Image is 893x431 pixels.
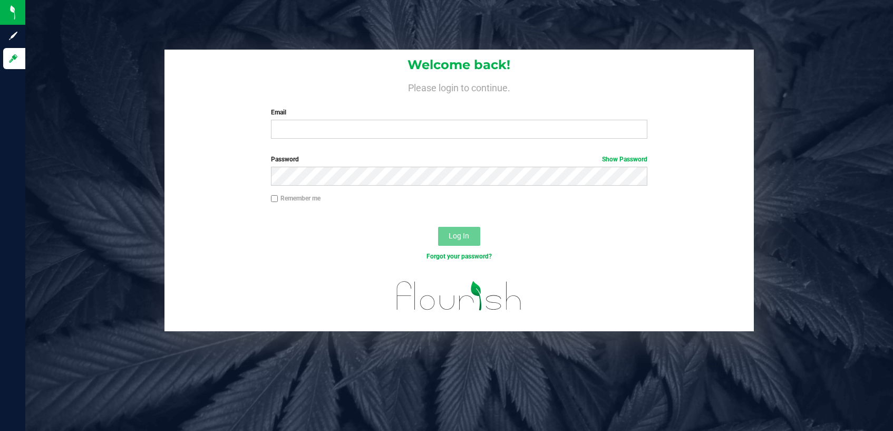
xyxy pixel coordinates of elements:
[8,53,18,64] inline-svg: Log in
[271,195,278,203] input: Remember me
[164,80,753,93] h4: Please login to continue.
[449,232,469,240] span: Log In
[271,194,321,203] label: Remember me
[438,227,480,246] button: Log In
[602,156,647,163] a: Show Password
[8,31,18,41] inline-svg: Sign up
[426,253,492,260] a: Forgot your password?
[164,58,753,72] h1: Welcome back!
[385,272,532,320] img: flourish_logo.svg
[271,108,648,117] label: Email
[271,156,299,163] span: Password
